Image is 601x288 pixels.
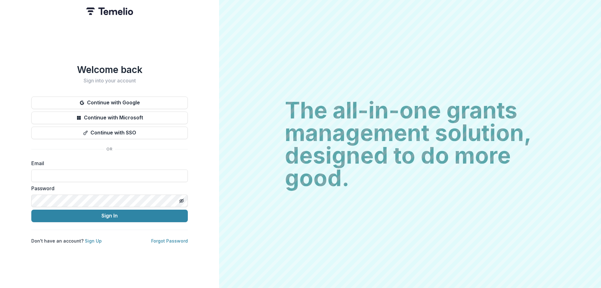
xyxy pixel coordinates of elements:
a: Sign Up [85,238,102,243]
label: Password [31,185,184,192]
h1: Welcome back [31,64,188,75]
button: Continue with Microsoft [31,112,188,124]
label: Email [31,160,184,167]
a: Forgot Password [151,238,188,243]
img: Temelio [86,8,133,15]
button: Toggle password visibility [177,196,187,206]
button: Sign In [31,210,188,222]
h2: Sign into your account [31,78,188,84]
p: Don't have an account? [31,238,102,244]
button: Continue with SSO [31,127,188,139]
button: Continue with Google [31,97,188,109]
